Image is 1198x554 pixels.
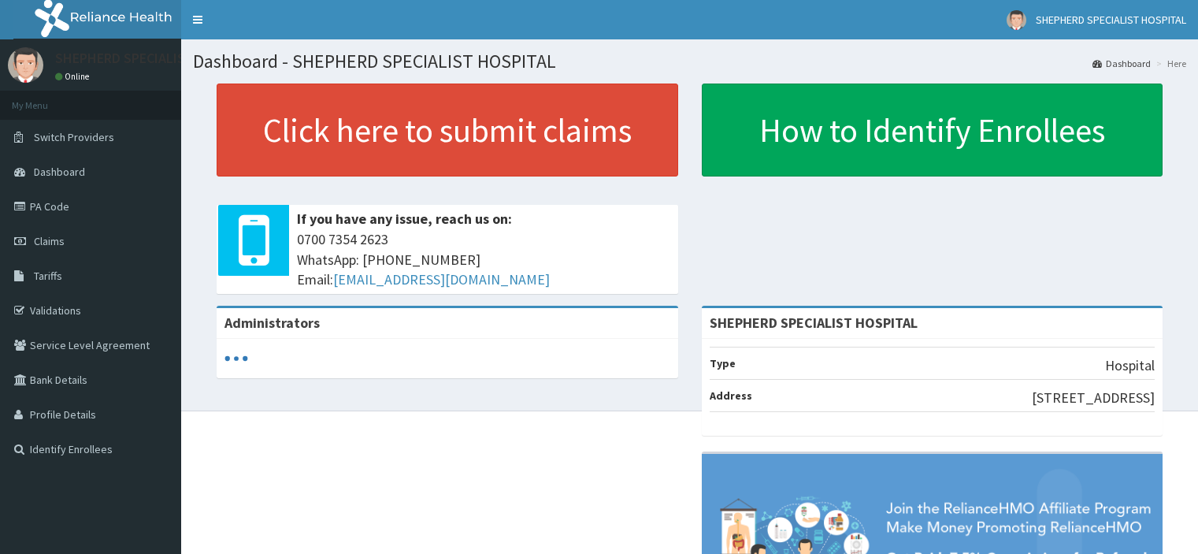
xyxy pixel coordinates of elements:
a: Click here to submit claims [217,84,678,177]
b: Administrators [224,314,320,332]
a: Dashboard [1092,57,1151,70]
b: Address [710,389,752,403]
strong: SHEPHERD SPECIALIST HOSPITAL [710,314,918,332]
b: If you have any issue, reach us on: [297,210,512,228]
svg: audio-loading [224,347,248,370]
span: Dashboard [34,165,85,179]
img: User Image [8,47,43,83]
span: Claims [34,234,65,248]
span: Switch Providers [34,130,114,144]
a: How to Identify Enrollees [702,84,1163,177]
img: User Image [1007,10,1026,30]
p: [STREET_ADDRESS] [1032,388,1155,408]
b: Type [710,356,736,370]
span: SHEPHERD SPECIALIST HOSPITAL [1036,13,1186,27]
h1: Dashboard - SHEPHERD SPECIALIST HOSPITAL [193,51,1186,72]
a: [EMAIL_ADDRESS][DOMAIN_NAME] [333,270,550,288]
li: Here [1152,57,1186,70]
p: SHEPHERD SPECIALIST HOSPITAL [55,51,258,65]
span: Tariffs [34,269,62,283]
p: Hospital [1105,355,1155,376]
a: Online [55,71,93,82]
span: 0700 7354 2623 WhatsApp: [PHONE_NUMBER] Email: [297,229,670,290]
